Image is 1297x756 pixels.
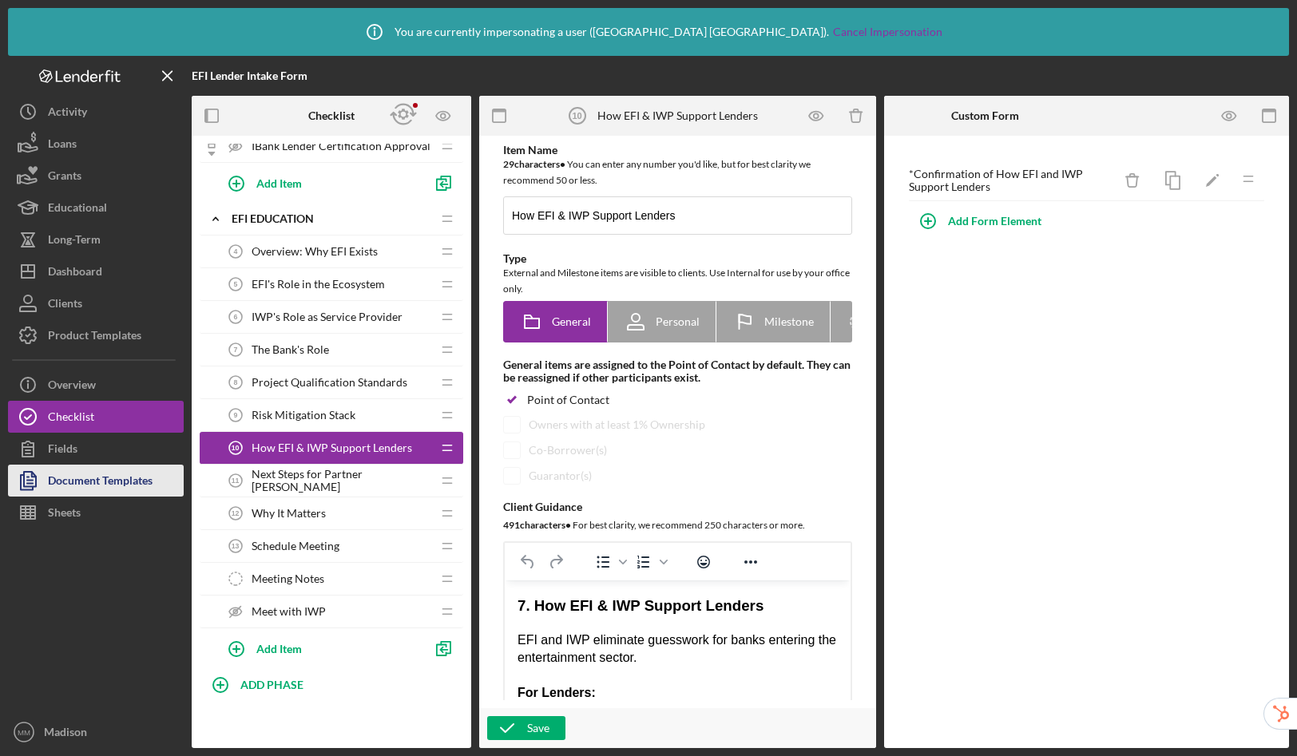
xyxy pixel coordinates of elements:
button: Fields [8,433,184,465]
span: How EFI & IWP Support Lenders [252,441,412,454]
a: Cancel Impersonation [833,26,942,38]
tspan: 8 [234,378,238,386]
button: Document Templates [8,465,184,497]
h4: For Lenders: [13,104,333,121]
span: Overview: Why EFI Exists [252,245,378,258]
div: Client Guidance [503,501,852,513]
h3: 7. How EFI & IWP Support Lenders [13,15,333,36]
b: 491 character s • [503,519,571,531]
b: ADD PHASE [240,678,303,691]
div: Guarantor(s) [529,469,592,482]
div: You are currently impersonating a user ( [GEOGRAPHIC_DATA] [GEOGRAPHIC_DATA] ). [355,12,942,52]
button: MMMadison [GEOGRAPHIC_DATA] [8,716,184,748]
tspan: 4 [234,247,238,255]
b: Custom Form [951,109,1019,122]
span: Milestone [764,315,814,328]
button: Loans [8,128,184,160]
div: Co-Borrower(s) [529,444,607,457]
span: IBank Lender Certification Approval [252,140,430,152]
a: Product Templates [8,319,184,351]
p: EFI and IWP eliminate guesswork for banks entering the entertainment sector. [13,51,333,87]
button: Undo [514,551,541,573]
div: Add Item [256,633,302,663]
button: Dashboard [8,255,184,287]
div: EFI Education [232,212,431,225]
div: You can enter any number you'd like, but for best clarity we recommend 50 or less. [503,156,852,188]
span: Meeting Notes [252,572,324,585]
div: Point of Contact [527,394,609,406]
div: Sheets [48,497,81,532]
span: The Bank's Role [252,343,329,356]
div: External and Milestone items are visible to clients. Use Internal for use by your office only. [503,265,852,297]
tspan: 6 [234,313,238,321]
div: How EFI & IWP Support Lenders [597,109,758,122]
tspan: 9 [234,411,238,419]
tspan: 10 [572,111,581,121]
span: Project Qualification Standards [252,376,407,389]
div: Bullet list [589,551,629,573]
div: Long-Term [48,224,101,259]
a: Activity [8,96,184,128]
text: MM [18,728,30,737]
button: Educational [8,192,184,224]
div: General items are assigned to the Point of Contact by default. They can be reassigned if other pa... [503,358,852,384]
tspan: 11 [232,477,240,485]
button: Long-Term [8,224,184,255]
span: Risk Mitigation Stack [252,409,355,422]
div: Document Templates [48,465,153,501]
tspan: 5 [234,280,238,288]
span: EFI's Role in the Ecosystem [252,278,385,291]
span: Schedule Meeting [252,540,339,552]
div: Fields [48,433,77,469]
button: Redo [542,551,569,573]
button: Add Item [216,632,423,664]
tspan: 12 [232,509,240,517]
div: Product Templates [48,319,141,355]
button: Grants [8,160,184,192]
div: Owners with at least 1% Ownership [529,418,705,431]
button: Overview [8,369,184,401]
button: Emojis [690,551,717,573]
div: * Confirmation of How EFI and IWP Support Lenders [909,168,1113,193]
div: Grants [48,160,81,196]
div: Add Form Element [948,205,1041,237]
tspan: 13 [232,542,240,550]
div: For best clarity, we recommend 250 characters or more. [503,517,852,533]
span: Next Steps for Partner [PERSON_NAME] [252,468,431,493]
div: Type [503,252,852,265]
button: Checklist [8,401,184,433]
div: Activity [48,96,87,132]
p: Receive ready-to-finance projects that meet pre-vetted eligibility standards [45,138,333,192]
div: Checklist [48,401,94,437]
b: Checklist [308,109,355,122]
tspan: 7 [234,346,238,354]
body: Rich Text Area. Press ALT-0 for help. [13,15,333,440]
button: Reveal or hide additional toolbar items [737,551,764,573]
button: Sheets [8,497,184,528]
div: Add Item [256,168,302,198]
div: Educational [48,192,107,228]
div: Dashboard [48,255,102,291]
div: Loans [48,128,77,164]
button: Clients [8,287,184,319]
div: Item Name [503,144,852,156]
button: Preview as [426,98,462,134]
span: General [552,315,591,328]
span: Personal [656,315,700,328]
button: Add Form Element [908,205,1057,237]
button: ADD PHASE [200,668,463,700]
button: Save [487,716,565,740]
button: Add Item [216,167,423,199]
span: Meet with IWP [252,605,326,618]
span: IWP's Role as Service Provider [252,311,403,323]
b: 29 character s • [503,158,565,170]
